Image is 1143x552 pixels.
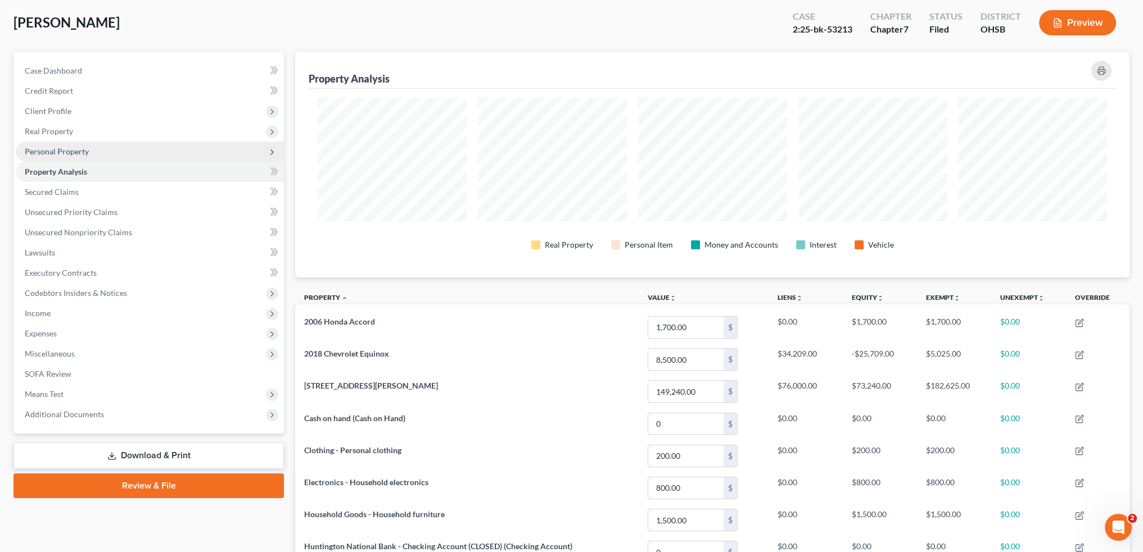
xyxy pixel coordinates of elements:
td: $5,025.00 [917,344,991,376]
span: Additional Documents [25,409,104,419]
div: $ [724,413,737,435]
a: Unexemptunfold_more [1000,293,1045,302]
td: $0.00 [769,504,843,536]
span: Credit Report [25,86,73,95]
span: Secured Claims [25,187,79,197]
span: Personal Property [25,147,89,156]
div: Chapter [870,23,911,36]
a: Credit Report [16,81,284,101]
div: $ [724,381,737,402]
button: Preview [1039,10,1116,35]
input: 0.00 [648,317,724,338]
a: Equityunfold_more [852,293,884,302]
a: Unsecured Nonpriority Claims [16,222,284,243]
a: Property Analysis [16,162,284,182]
div: Vehicle [868,239,894,250]
span: Miscellaneous [25,349,75,358]
td: $0.00 [991,440,1066,472]
i: unfold_more [796,295,803,302]
div: $ [724,445,737,467]
div: Case [793,10,852,23]
span: Cash on hand (Cash on Hand) [304,413,405,423]
td: -$25,709.00 [843,344,917,376]
span: Household Goods - Household furniture [304,509,445,519]
span: Clothing - Personal clothing [304,445,401,455]
td: $0.00 [991,376,1066,408]
div: $ [724,509,737,531]
div: Interest [810,239,837,250]
a: SOFA Review [16,364,284,384]
i: expand_less [341,295,348,302]
td: $1,700.00 [917,311,991,343]
input: 0.00 [648,445,724,467]
i: unfold_more [954,295,960,302]
div: OHSB [981,23,1021,36]
i: unfold_more [1038,295,1045,302]
a: Lawsuits [16,243,284,263]
div: $ [724,317,737,338]
div: Chapter [870,10,911,23]
span: [PERSON_NAME] [13,14,120,30]
a: Unsecured Priority Claims [16,202,284,222]
div: $ [724,349,737,370]
td: $0.00 [769,311,843,343]
a: Valueunfold_more [648,293,676,302]
span: Unsecured Priority Claims [25,207,118,217]
td: $182,625.00 [917,376,991,408]
span: Codebtors Insiders & Notices [25,288,127,298]
td: $76,000.00 [769,376,843,408]
span: 2 [1128,514,1137,523]
input: 0.00 [648,381,724,402]
a: Review & File [13,473,284,498]
td: $0.00 [769,472,843,504]
iframe: Intercom live chat [1105,514,1132,541]
div: Money and Accounts [704,239,778,250]
td: $0.00 [769,440,843,472]
div: 2:25-bk-53213 [793,23,852,36]
span: Electronics - Household electronics [304,477,428,487]
span: 7 [903,24,909,34]
div: Personal Item [625,239,673,250]
td: $0.00 [843,408,917,440]
td: $0.00 [991,311,1066,343]
span: Means Test [25,389,64,399]
a: Download & Print [13,442,284,469]
div: Status [929,10,963,23]
td: $1,700.00 [843,311,917,343]
span: 2006 Honda Accord [304,317,375,326]
a: Case Dashboard [16,61,284,81]
span: Case Dashboard [25,66,82,75]
div: Filed [929,23,963,36]
div: Real Property [545,239,593,250]
span: Income [25,308,51,318]
span: [STREET_ADDRESS][PERSON_NAME] [304,381,438,390]
span: Expenses [25,329,57,338]
span: Huntington National Bank - Checking Account (CLOSED) (Checking Account) [304,541,572,551]
td: $1,500.00 [917,504,991,536]
a: Secured Claims [16,182,284,202]
span: Property Analysis [25,167,87,176]
th: Override [1066,286,1130,312]
td: $73,240.00 [843,376,917,408]
span: Executory Contracts [25,268,97,277]
td: $0.00 [991,472,1066,504]
input: 0.00 [648,477,724,499]
td: $800.00 [843,472,917,504]
td: $34,209.00 [769,344,843,376]
a: Property expand_less [304,293,348,302]
span: 2018 Chevrolet Equinox [304,349,389,358]
td: $0.00 [917,408,991,440]
div: Property Analysis [309,72,390,85]
span: Unsecured Nonpriority Claims [25,227,132,237]
input: 0.00 [648,509,724,531]
a: Executory Contracts [16,263,284,283]
span: Lawsuits [25,248,55,257]
i: unfold_more [670,295,676,302]
a: Liensunfold_more [778,293,803,302]
td: $1,500.00 [843,504,917,536]
td: $0.00 [991,504,1066,536]
input: 0.00 [648,349,724,370]
div: $ [724,477,737,499]
div: District [981,10,1021,23]
span: Client Profile [25,106,71,116]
